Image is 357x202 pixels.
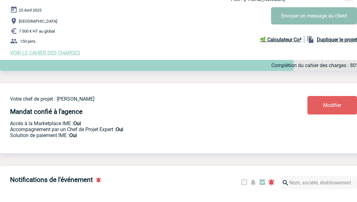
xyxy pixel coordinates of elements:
b: Dupliquer le projet [317,37,357,43]
b: Oui [69,132,77,138]
span: Modifier [323,102,341,108]
span: 25 Avril 2025 [19,8,41,13]
span: 150 pers. [20,39,36,44]
p: Conformité aux process achat client, Prise en charge de la facturation, Mutualisation de plusieur... [10,132,270,138]
span: [GEOGRAPHIC_DATA] [19,19,57,24]
b: Oui [73,120,81,126]
a: VOIR LE CAHIER DES CHARGES [10,50,80,56]
a: 🌿 Calculateur Co² [260,36,304,43]
p: Prestation payante [10,126,270,132]
h4: Mandat confié à l'agence [10,108,83,115]
h4: Notifications de l'événement [10,176,93,183]
span: 7 500 € HT au global [19,29,55,34]
p: Accès à la Marketplace IME : [10,120,270,126]
p: Votre chef de projet : [PERSON_NAME] [10,96,270,102]
button: Envoyer un message au client [271,7,357,24]
b: 🌿 Calculateur Co² [260,37,301,43]
img: file_copy-black-24dp.png [307,36,314,43]
b: Oui [116,126,123,132]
